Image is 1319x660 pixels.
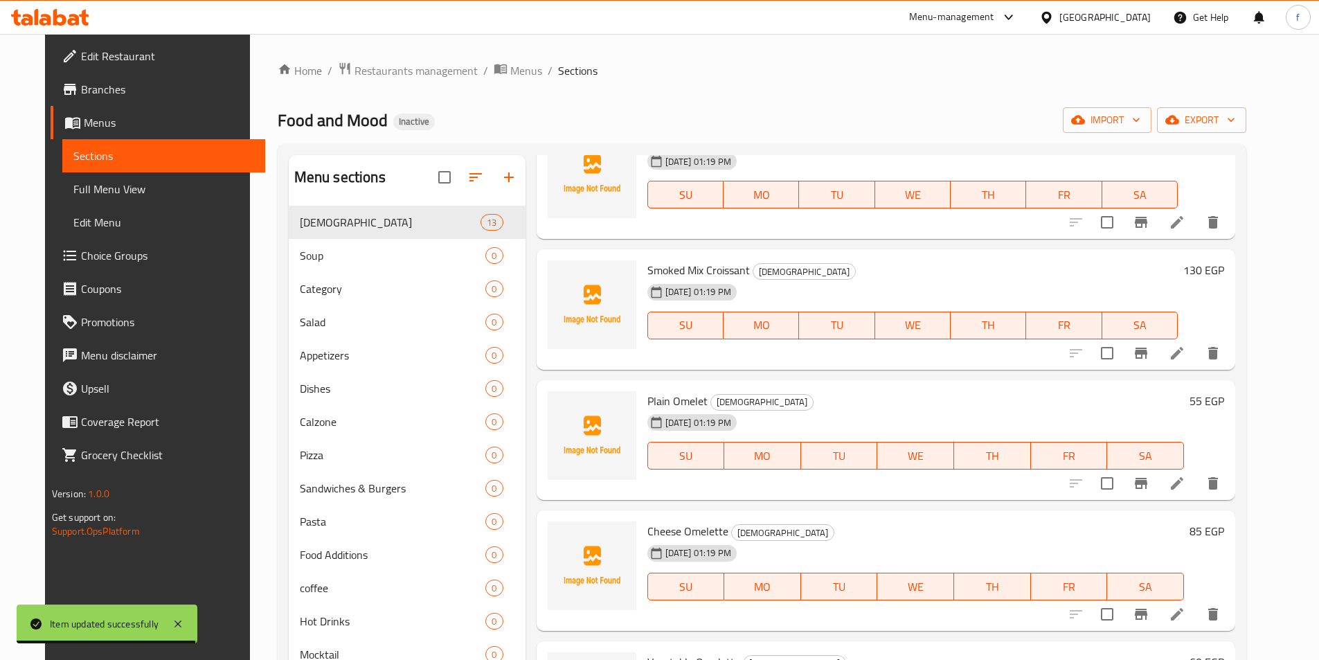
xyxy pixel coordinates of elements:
span: coffee [300,580,486,596]
div: Sandwiches & Burgers0 [289,472,526,505]
a: Choice Groups [51,239,265,272]
div: Pizza [300,447,486,463]
span: WE [881,315,945,335]
img: Plain Omelet [548,391,636,480]
div: items [485,580,503,596]
button: delete [1196,206,1230,239]
span: Cheese Omelette [647,521,728,542]
a: Restaurants management [338,62,478,80]
button: FR [1031,573,1108,600]
span: 0 [486,416,502,429]
div: items [485,314,503,330]
span: 1.0.0 [88,485,109,503]
button: TU [801,573,878,600]
a: Menus [494,62,542,80]
h6: 85 EGP [1190,521,1224,541]
button: WE [877,573,954,600]
span: Appetizers [300,347,486,364]
span: [DEMOGRAPHIC_DATA] [732,525,834,541]
a: Support.OpsPlatform [52,522,140,540]
span: 0 [486,449,502,462]
button: MO [724,442,801,470]
div: items [485,380,503,397]
span: Soup [300,247,486,264]
span: FR [1032,185,1096,205]
a: Grocery Checklist [51,438,265,472]
span: import [1074,112,1140,129]
div: Iftar [753,263,856,280]
span: SA [1113,446,1178,466]
button: delete [1196,467,1230,500]
span: Select to update [1093,339,1122,368]
button: delete [1196,598,1230,631]
span: WE [881,185,945,205]
span: 0 [486,382,502,395]
span: Select to update [1093,469,1122,498]
span: SA [1113,577,1178,597]
span: Menu disclaimer [81,347,254,364]
span: Select all sections [430,163,459,192]
div: Dishes [300,380,486,397]
span: 0 [486,283,502,296]
span: Coverage Report [81,413,254,430]
div: Food Additions0 [289,538,526,571]
span: Promotions [81,314,254,330]
span: 0 [486,316,502,329]
button: SU [647,573,725,600]
div: Inactive [393,114,435,130]
span: Menus [84,114,254,131]
span: [DEMOGRAPHIC_DATA] [753,264,855,280]
a: Edit Restaurant [51,39,265,73]
div: [GEOGRAPHIC_DATA] [1059,10,1151,25]
span: Version: [52,485,86,503]
div: Iftar [731,524,834,541]
span: [DATE] 01:19 PM [660,546,737,560]
span: TH [956,185,1021,205]
button: SU [647,442,725,470]
div: items [485,413,503,430]
div: items [485,546,503,563]
button: SA [1107,442,1184,470]
div: Appetizers0 [289,339,526,372]
span: Sections [73,148,254,164]
a: Promotions [51,305,265,339]
span: Choice Groups [81,247,254,264]
span: Upsell [81,380,254,397]
span: 0 [486,515,502,528]
span: SA [1108,185,1172,205]
button: WE [875,181,951,208]
span: Inactive [393,116,435,127]
span: MO [730,577,796,597]
li: / [483,62,488,79]
button: FR [1026,312,1102,339]
div: Salad0 [289,305,526,339]
h2: Menu sections [294,167,386,188]
span: Sandwiches & Burgers [300,480,486,497]
div: coffee0 [289,571,526,605]
div: items [485,247,503,264]
span: f [1296,10,1300,25]
span: Salad [300,314,486,330]
a: Home [278,62,322,79]
a: Edit Menu [62,206,265,239]
button: SA [1107,573,1184,600]
div: Food Additions [300,546,486,563]
button: WE [875,312,951,339]
span: Branches [81,81,254,98]
span: Calzone [300,413,486,430]
span: Category [300,280,486,297]
span: TU [807,577,872,597]
span: TH [960,446,1025,466]
div: Calzone0 [289,405,526,438]
span: TU [807,446,872,466]
div: Pasta [300,513,486,530]
button: SU [647,312,724,339]
a: Sections [62,139,265,172]
span: TH [960,577,1025,597]
span: MO [729,315,793,335]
